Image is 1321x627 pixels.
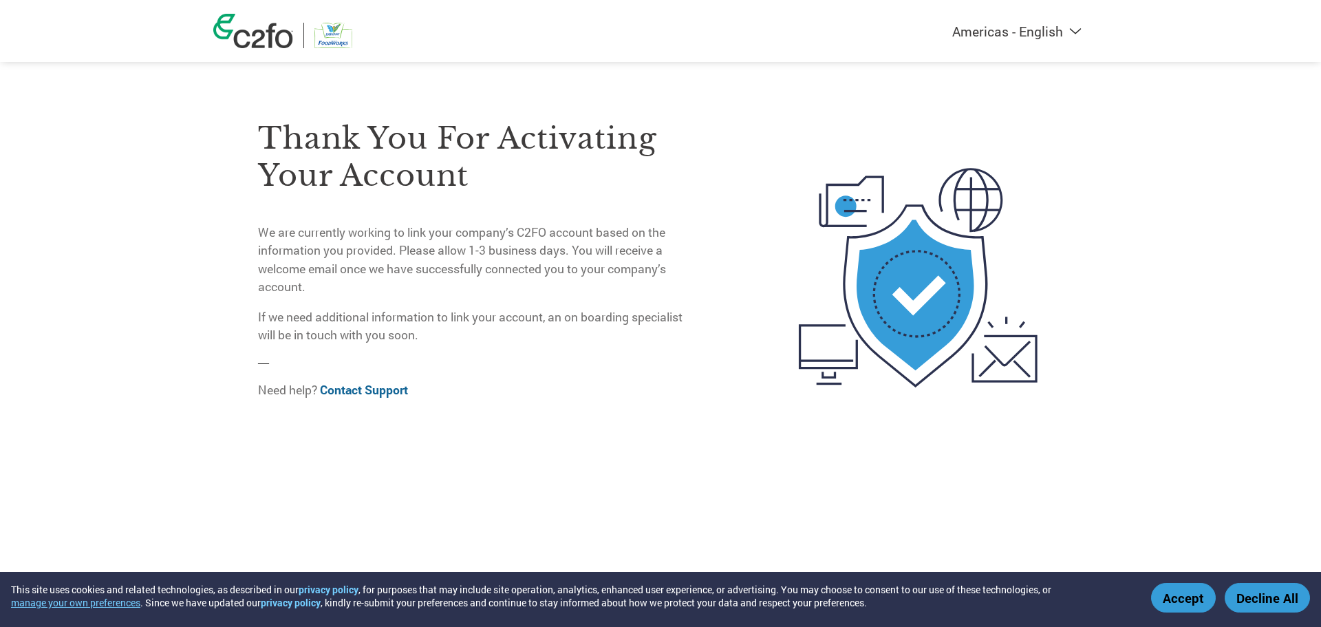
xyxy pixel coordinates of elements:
button: manage your own preferences [11,596,140,609]
button: Accept [1151,583,1216,613]
a: privacy policy [299,583,358,596]
p: Need help? [258,381,693,399]
a: privacy policy [261,596,321,609]
div: — [258,90,693,412]
h3: Thank you for activating your account [258,120,693,194]
img: c2fo logo [213,14,293,48]
div: This site uses cookies and related technologies, as described in our , for purposes that may incl... [11,583,1131,609]
img: Jubilant FoodWorks [314,23,352,48]
button: Decline All [1225,583,1310,613]
img: activated [773,90,1063,465]
p: If we need additional information to link your account, an on boarding specialist will be in touc... [258,308,693,345]
a: Contact Support [320,382,408,398]
p: We are currently working to link your company’s C2FO account based on the information you provide... [258,224,693,297]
